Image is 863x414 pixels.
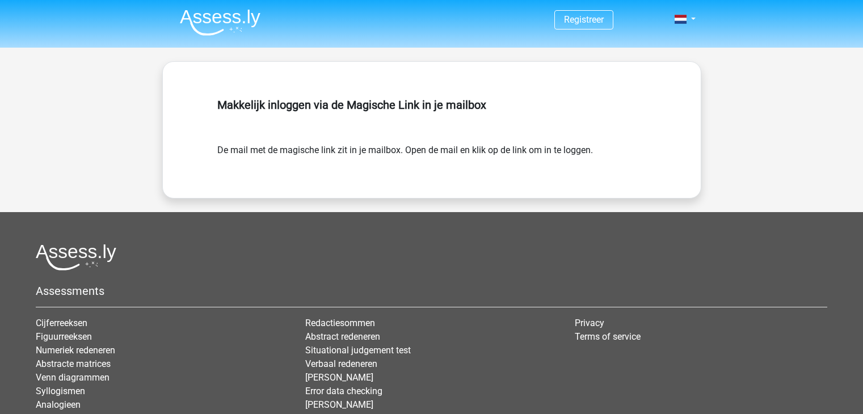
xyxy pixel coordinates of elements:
a: Abstracte matrices [36,358,111,369]
img: Assessly [180,9,260,36]
a: Verbaal redeneren [305,358,377,369]
a: Registreer [564,14,604,25]
a: Figuurreeksen [36,331,92,342]
a: Syllogismen [36,386,85,396]
a: Privacy [575,318,604,328]
a: Situational judgement test [305,345,411,356]
a: Cijferreeksen [36,318,87,328]
h5: Assessments [36,284,827,298]
a: Redactiesommen [305,318,375,328]
a: Terms of service [575,331,641,342]
h5: Makkelijk inloggen via de Magische Link in je mailbox [217,98,646,112]
a: [PERSON_NAME] [305,399,373,410]
a: Abstract redeneren [305,331,380,342]
form: De mail met de magische link zit in je mailbox. Open de mail en klik op de link om in te loggen. [217,143,646,157]
a: Analogieen [36,399,81,410]
a: [PERSON_NAME] [305,372,373,383]
a: Error data checking [305,386,382,396]
a: Numeriek redeneren [36,345,115,356]
img: Assessly logo [36,244,116,271]
a: Venn diagrammen [36,372,110,383]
